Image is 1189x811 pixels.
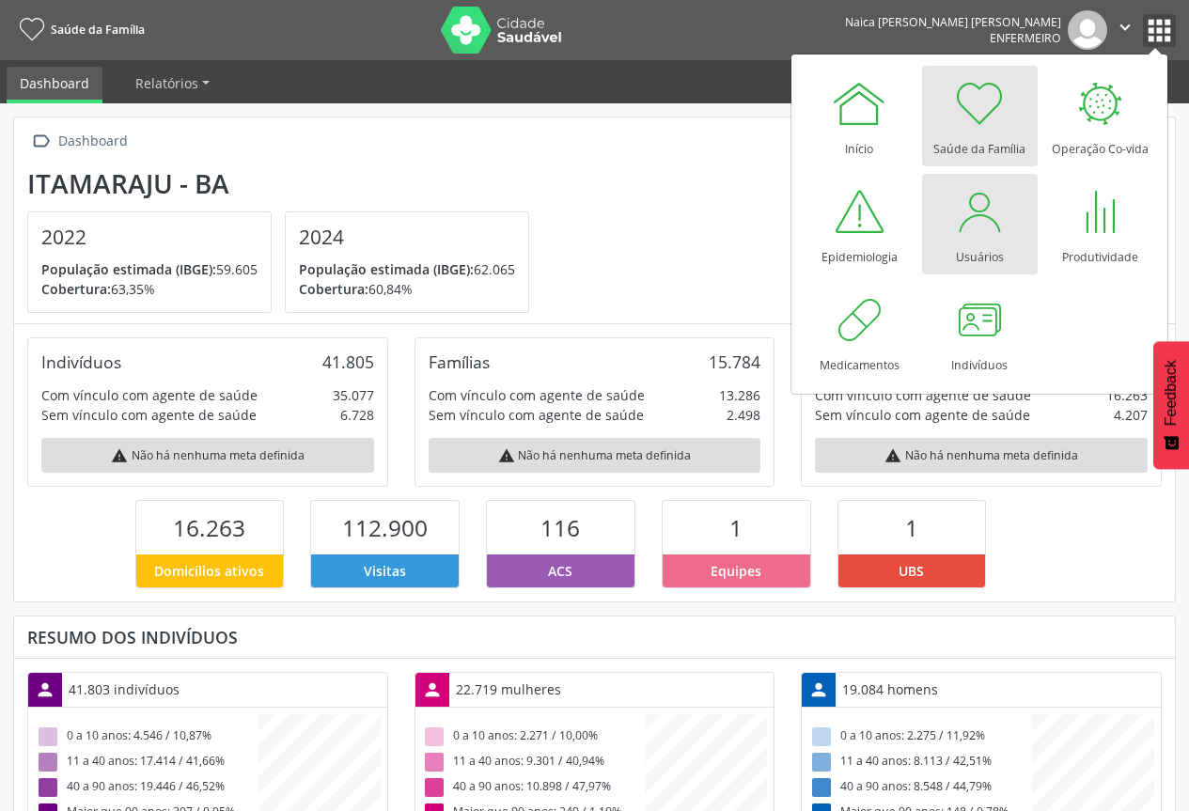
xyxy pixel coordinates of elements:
div: 15.784 [709,351,760,372]
a: Início [802,66,917,166]
div: 11 a 40 anos: 9.301 / 40,94% [422,750,646,775]
span: Enfermeiro [990,30,1061,46]
div: 40 a 90 anos: 19.446 / 46,52% [35,775,258,801]
div: 6.728 [340,405,374,425]
span: População estimada (IBGE): [299,260,474,278]
span: 112.900 [342,512,428,543]
div: 41.805 [322,351,374,372]
span: Equipes [711,561,761,581]
div: Dashboard [55,128,131,155]
span: ACS [548,561,572,581]
p: 63,35% [41,279,258,299]
a: Dashboard [7,67,102,103]
i: warning [884,447,901,464]
p: 60,84% [299,279,515,299]
span: Saúde da Família [51,22,145,38]
div: 4.207 [1114,405,1148,425]
div: Com vínculo com agente de saúde [815,385,1031,405]
div: Resumo dos indivíduos [27,627,1162,647]
div: Sem vínculo com agente de saúde [429,405,644,425]
span: 116 [540,512,580,543]
div: 2.498 [727,405,760,425]
span: 16.263 [173,512,245,543]
img: img [1068,10,1107,50]
div: Não há nenhuma meta definida [41,438,374,473]
button:  [1107,10,1143,50]
div: 13.286 [719,385,760,405]
a: Saúde da Família [922,66,1038,166]
i: warning [498,447,515,464]
div: 41.803 indivíduos [62,673,186,706]
a:  Dashboard [27,128,131,155]
a: Relatórios [122,67,223,100]
p: 59.605 [41,259,258,279]
div: Sem vínculo com agente de saúde [41,405,257,425]
div: Com vínculo com agente de saúde [429,385,645,405]
div: 19.084 homens [836,673,945,706]
div: Indivíduos [41,351,121,372]
span: Cobertura: [299,280,368,298]
div: 16.263 [1106,385,1148,405]
div: Não há nenhuma meta definida [815,438,1148,473]
a: Medicamentos [802,282,917,382]
a: Usuários [922,174,1038,274]
div: 0 a 10 anos: 2.271 / 10,00% [422,725,646,750]
div: Não há nenhuma meta definida [429,438,761,473]
div: 0 a 10 anos: 4.546 / 10,87% [35,725,258,750]
a: Operação Co-vida [1042,66,1158,166]
h4: 2024 [299,226,515,249]
button: apps [1143,14,1176,47]
i:  [27,128,55,155]
div: 11 a 40 anos: 17.414 / 41,66% [35,750,258,775]
i: person [422,679,443,700]
div: 40 a 90 anos: 10.898 / 47,97% [422,775,646,801]
div: 22.719 mulheres [449,673,568,706]
span: População estimada (IBGE): [41,260,216,278]
a: Epidemiologia [802,174,917,274]
a: Indivíduos [922,282,1038,382]
div: 40 a 90 anos: 8.548 / 44,79% [808,775,1032,801]
div: Itamaraju - BA [27,168,542,199]
h4: 2022 [41,226,258,249]
div: 11 a 40 anos: 8.113 / 42,51% [808,750,1032,775]
i: person [808,679,829,700]
a: Saúde da Família [13,14,145,45]
div: Sem vínculo com agente de saúde [815,405,1030,425]
span: Feedback [1163,360,1180,426]
i: person [35,679,55,700]
i: warning [111,447,128,464]
div: Naica [PERSON_NAME] [PERSON_NAME] [845,14,1061,30]
div: Famílias [429,351,490,372]
a: Produtividade [1042,174,1158,274]
div: Com vínculo com agente de saúde [41,385,258,405]
p: 62.065 [299,259,515,279]
i:  [1115,17,1135,38]
button: Feedback - Mostrar pesquisa [1153,341,1189,469]
span: Domicílios ativos [154,561,264,581]
span: 1 [905,512,918,543]
div: 35.077 [333,385,374,405]
div: 0 a 10 anos: 2.275 / 11,92% [808,725,1032,750]
span: Cobertura: [41,280,111,298]
span: Relatórios [135,74,198,92]
span: 1 [729,512,743,543]
span: UBS [899,561,924,581]
span: Visitas [364,561,406,581]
